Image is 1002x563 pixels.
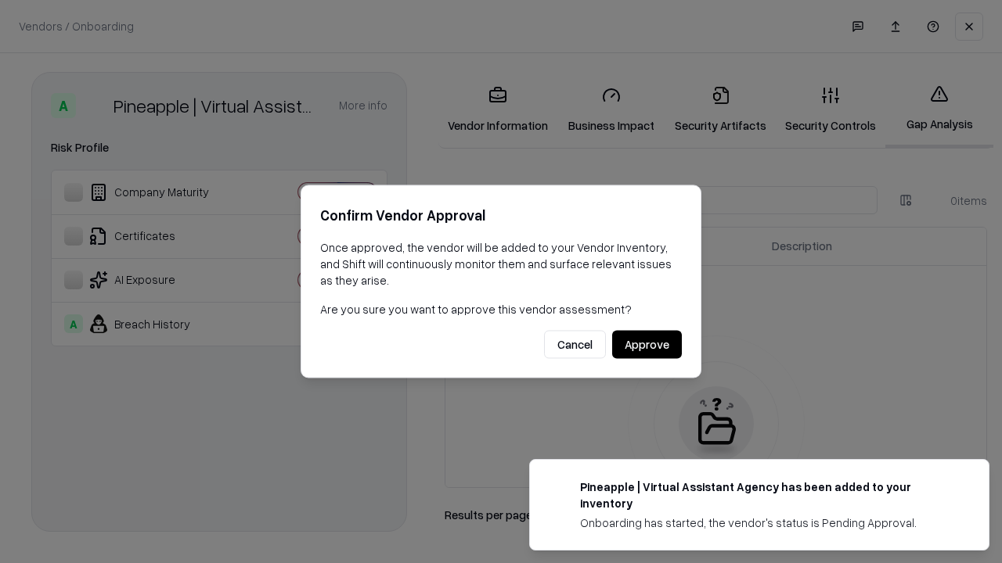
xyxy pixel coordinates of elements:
button: Cancel [544,331,606,359]
div: Onboarding has started, the vendor's status is Pending Approval. [580,515,951,531]
button: Approve [612,331,682,359]
p: Are you sure you want to approve this vendor assessment? [320,301,682,317]
div: Pineapple | Virtual Assistant Agency has been added to your inventory [580,479,951,511]
h2: Confirm Vendor Approval [320,204,682,227]
img: trypineapple.com [549,479,568,497]
p: Once approved, the vendor will be added to your Vendor Inventory, and Shift will continuously mon... [320,239,682,289]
